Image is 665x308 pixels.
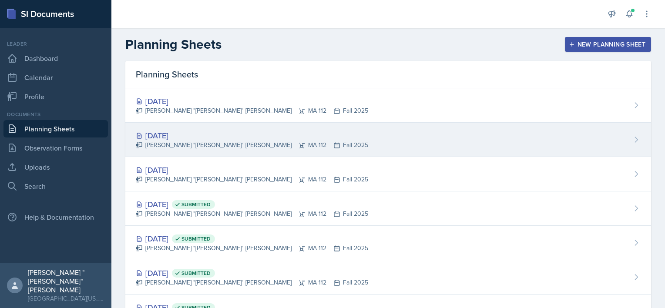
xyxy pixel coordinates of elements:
div: Planning Sheets [125,61,651,88]
div: [DATE] [136,267,368,279]
a: [DATE] [PERSON_NAME] "[PERSON_NAME]" [PERSON_NAME]MA 112Fall 2025 [125,157,651,191]
a: Profile [3,88,108,105]
div: [DATE] [136,198,368,210]
div: [PERSON_NAME] "[PERSON_NAME]" [PERSON_NAME] MA 112 Fall 2025 [136,209,368,218]
div: Leader [3,40,108,48]
div: [PERSON_NAME] "[PERSON_NAME]" [PERSON_NAME] [28,268,104,294]
a: Planning Sheets [3,120,108,137]
div: Documents [3,110,108,118]
a: Dashboard [3,50,108,67]
a: Uploads [3,158,108,176]
div: Help & Documentation [3,208,108,226]
a: [DATE] [PERSON_NAME] "[PERSON_NAME]" [PERSON_NAME]MA 112Fall 2025 [125,88,651,123]
a: Calendar [3,69,108,86]
div: [DATE] [136,233,368,244]
div: New Planning Sheet [571,41,645,48]
span: Submitted [181,270,211,277]
a: [DATE] Submitted [PERSON_NAME] "[PERSON_NAME]" [PERSON_NAME]MA 112Fall 2025 [125,226,651,260]
div: [PERSON_NAME] "[PERSON_NAME]" [PERSON_NAME] MA 112 Fall 2025 [136,141,368,150]
h2: Planning Sheets [125,37,222,52]
div: [DATE] [136,130,368,141]
div: [DATE] [136,164,368,176]
div: [PERSON_NAME] "[PERSON_NAME]" [PERSON_NAME] MA 112 Fall 2025 [136,175,368,184]
a: [DATE] Submitted [PERSON_NAME] "[PERSON_NAME]" [PERSON_NAME]MA 112Fall 2025 [125,191,651,226]
span: Submitted [181,201,211,208]
div: [PERSON_NAME] "[PERSON_NAME]" [PERSON_NAME] MA 112 Fall 2025 [136,244,368,253]
a: [DATE] Submitted [PERSON_NAME] "[PERSON_NAME]" [PERSON_NAME]MA 112Fall 2025 [125,260,651,295]
div: [GEOGRAPHIC_DATA][US_STATE] in [GEOGRAPHIC_DATA] [28,294,104,303]
button: New Planning Sheet [565,37,651,52]
a: Search [3,177,108,195]
div: [DATE] [136,95,368,107]
div: [PERSON_NAME] "[PERSON_NAME]" [PERSON_NAME] MA 112 Fall 2025 [136,106,368,115]
a: [DATE] [PERSON_NAME] "[PERSON_NAME]" [PERSON_NAME]MA 112Fall 2025 [125,123,651,157]
span: Submitted [181,235,211,242]
div: [PERSON_NAME] "[PERSON_NAME]" [PERSON_NAME] MA 112 Fall 2025 [136,278,368,287]
a: Observation Forms [3,139,108,157]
